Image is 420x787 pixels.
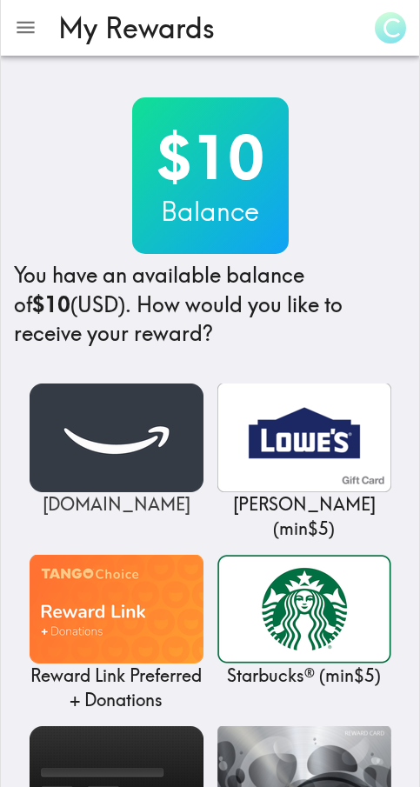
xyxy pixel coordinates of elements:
[30,492,203,517] p: [DOMAIN_NAME]
[132,193,289,230] h3: Balance
[30,555,203,664] img: Reward Link Preferred + Donations
[58,11,354,44] h3: My Rewards
[217,664,391,688] p: Starbucks® ( min $5 )
[217,492,391,541] p: [PERSON_NAME] ( min $5 )
[368,5,413,50] button: C
[14,261,406,349] h4: You have an available balance of (USD) . How would you like to receive your reward?
[383,13,400,43] span: C
[217,555,391,688] a: Starbucks®Starbucks® (min$5)
[217,383,391,492] img: Lowe's
[30,555,203,712] a: Reward Link Preferred + DonationsReward Link Preferred + Donations
[132,122,289,193] h2: $10
[30,664,203,712] p: Reward Link Preferred + Donations
[217,555,391,664] img: Starbucks®
[30,383,203,517] a: Amazon.com[DOMAIN_NAME]
[30,383,203,492] img: Amazon.com
[217,383,391,541] a: Lowe's[PERSON_NAME] (min$5)
[32,291,70,317] b: $10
